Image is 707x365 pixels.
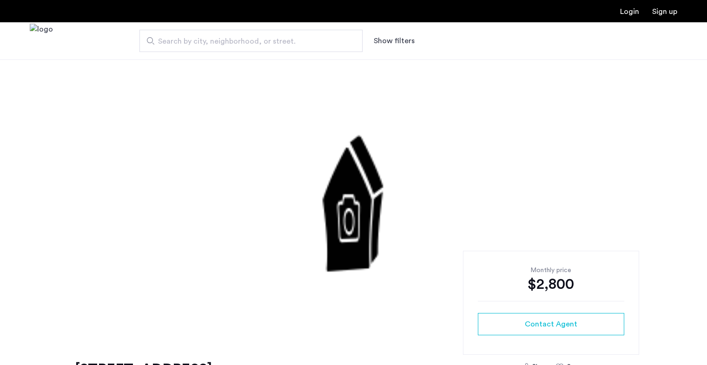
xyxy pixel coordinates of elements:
img: 2.gif [127,59,580,338]
a: Registration [652,8,677,15]
div: $2,800 [478,275,624,293]
div: Monthly price [478,266,624,275]
button: Show or hide filters [374,35,415,46]
span: Search by city, neighborhood, or street. [158,36,337,47]
span: Contact Agent [525,319,577,330]
input: Apartment Search [139,30,363,52]
a: Cazamio Logo [30,24,53,59]
a: Login [620,8,639,15]
button: button [478,313,624,335]
img: logo [30,24,53,59]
